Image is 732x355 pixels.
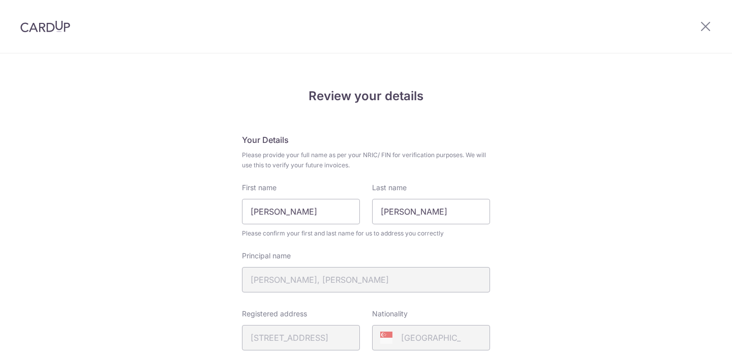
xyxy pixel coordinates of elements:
[20,20,70,33] img: CardUp
[242,309,307,319] label: Registered address
[242,150,490,170] span: Please provide your full name as per your NRIC/ FIN for verification purposes. We will use this t...
[372,183,407,193] label: Last name
[372,199,490,224] input: Last name
[242,228,490,239] span: Please confirm your first and last name for us to address you correctly
[242,87,490,105] h4: Review your details
[372,309,408,319] label: Nationality
[242,251,291,261] label: Principal name
[242,134,490,146] h5: Your Details
[242,199,360,224] input: First Name
[242,183,277,193] label: First name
